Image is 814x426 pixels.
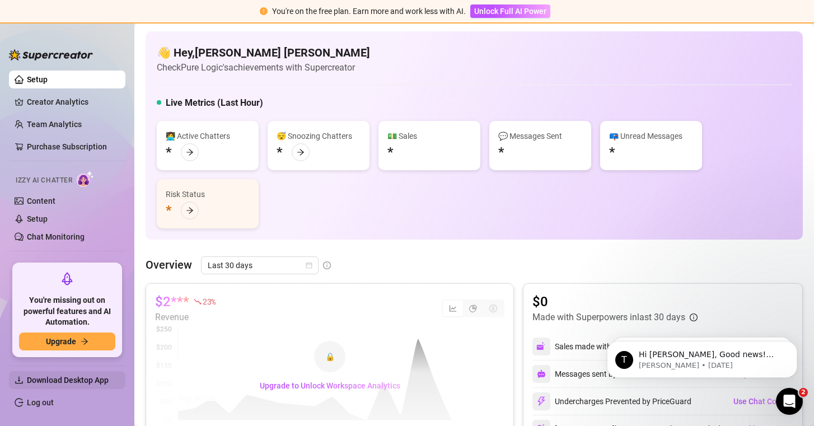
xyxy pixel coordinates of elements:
[16,175,72,186] span: Izzy AI Chatter
[81,338,88,345] span: arrow-right
[208,257,312,274] span: Last 30 days
[474,7,546,16] span: Unlock Full AI Power
[799,388,808,397] span: 2
[387,130,471,142] div: 💵 Sales
[186,207,194,214] span: arrow-right
[470,7,550,16] a: Unlock Full AI Power
[532,293,698,311] article: $0
[27,75,48,84] a: Setup
[323,261,331,269] span: info-circle
[77,171,94,187] img: AI Chatter
[27,376,109,385] span: Download Desktop App
[470,4,550,18] button: Unlock Full AI Power
[15,376,24,385] span: download
[60,272,74,285] span: rocket
[555,340,684,353] div: Sales made with AI & Automations
[733,397,793,406] span: Use Chat Copilot
[27,256,106,274] span: Automations
[251,377,409,395] button: Upgrade to Unlock Workspace Analytics
[277,130,361,142] div: 😴 Snoozing Chatters
[157,60,370,74] article: Check Pure Logic's achievements with Supercreator
[27,398,54,407] a: Log out
[536,341,546,352] img: svg%3e
[314,341,345,372] div: 🔒
[537,369,546,378] img: svg%3e
[609,130,693,142] div: 📪 Unread Messages
[532,365,679,383] div: Messages sent by automations & AI
[27,196,55,205] a: Content
[46,337,76,346] span: Upgrade
[166,188,250,200] div: Risk Status
[146,256,192,273] article: Overview
[733,392,793,410] button: Use Chat Copilot
[536,396,546,406] img: svg%3e
[166,130,250,142] div: 👩‍💻 Active Chatters
[690,313,698,321] span: info-circle
[27,232,85,241] a: Chat Monitoring
[532,311,685,324] article: Made with Superpowers in last 30 days
[306,262,312,269] span: calendar
[27,93,116,111] a: Creator Analytics
[27,138,116,156] a: Purchase Subscription
[590,317,814,396] iframe: Intercom notifications message
[532,392,691,410] div: Undercharges Prevented by PriceGuard
[272,7,466,16] span: You're on the free plan. Earn more and work less with AI.
[27,120,82,129] a: Team Analytics
[19,295,115,328] span: You're missing out on powerful features and AI Automation.
[186,148,194,156] span: arrow-right
[166,96,263,110] h5: Live Metrics (Last Hour)
[157,45,370,60] h4: 👋 Hey, [PERSON_NAME] [PERSON_NAME]
[9,49,93,60] img: logo-BBDzfeDw.svg
[27,214,48,223] a: Setup
[260,381,400,390] span: Upgrade to Unlock Workspace Analytics
[260,7,268,15] span: exclamation-circle
[776,388,803,415] iframe: Intercom live chat
[19,333,115,350] button: Upgradearrow-right
[297,148,305,156] span: arrow-right
[498,130,582,142] div: 💬 Messages Sent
